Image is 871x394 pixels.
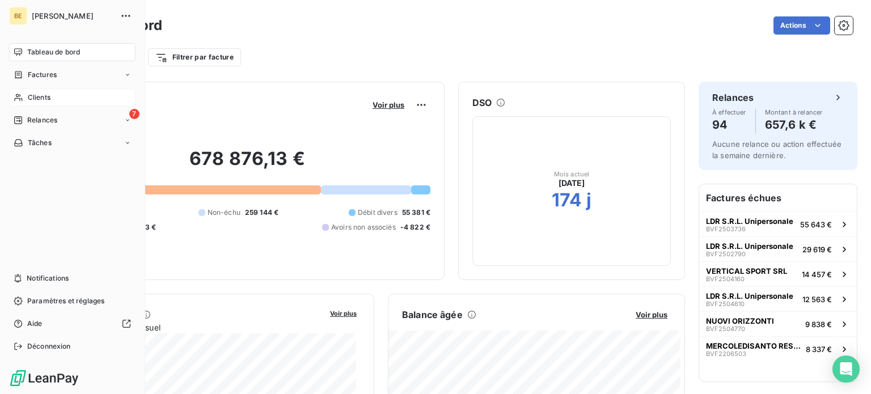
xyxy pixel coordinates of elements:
span: 55 643 € [800,220,832,229]
h2: 174 [552,189,582,211]
span: Déconnexion [27,341,71,351]
button: Filtrer par facture [148,48,241,66]
span: BVF2502790 [706,251,746,257]
h2: j [586,189,591,211]
span: À effectuer [712,109,746,116]
span: NUOVI ORIZZONTI [706,316,774,325]
h2: 678 876,13 € [64,147,430,181]
h4: 657,6 k € [765,116,823,134]
span: -4 822 € [400,222,430,232]
span: MERCOLEDISANTO RESCUE & ADVENTURE [706,341,801,350]
span: LDR S.R.L. Unipersonale [706,291,793,300]
h6: Factures échues [699,184,857,211]
button: LDR S.R.L. UnipersonaleBVF250279029 619 € [699,236,857,261]
span: [PERSON_NAME] [32,11,113,20]
button: VERTICAL SPORT SRLBVF250416014 457 € [699,261,857,286]
span: 14 457 € [802,270,832,279]
span: [DATE] [559,177,585,189]
button: Voir plus [327,308,360,318]
span: Aide [27,319,43,329]
span: 9 838 € [805,320,832,329]
h6: DSO [472,96,492,109]
span: Tâches [28,138,52,148]
span: LDR S.R.L. Unipersonale [706,217,793,226]
span: Mois actuel [554,171,590,177]
h6: Relances [712,91,754,104]
button: LDR S.R.L. UnipersonaleBVF250373655 643 € [699,211,857,236]
button: NUOVI ORIZZONTIBVF25047709 838 € [699,311,857,336]
span: LDR S.R.L. Unipersonale [706,242,793,251]
span: BVF2504770 [706,325,745,332]
span: Clients [28,92,50,103]
span: 12 563 € [802,295,832,304]
div: BE [9,7,27,25]
span: Paramètres et réglages [27,296,104,306]
span: Montant à relancer [765,109,823,116]
span: 259 144 € [245,207,278,218]
span: Voir plus [330,310,357,317]
button: Voir plus [369,100,408,110]
span: BVF2504160 [706,276,745,282]
h4: 94 [712,116,746,134]
span: Voir plus [636,310,667,319]
button: LDR S.R.L. UnipersonaleBVF250461012 563 € [699,286,857,311]
span: Avoirs non associés [331,222,396,232]
span: BVF2504610 [706,300,745,307]
h6: Balance âgée [402,308,463,321]
span: 29 619 € [802,245,832,254]
a: Aide [9,315,136,333]
span: Factures [28,70,57,80]
span: Notifications [27,273,69,283]
button: Actions [773,16,830,35]
span: BVF2206503 [706,350,746,357]
span: Tableau de bord [27,47,80,57]
span: 55 381 € [402,207,430,218]
span: Voir plus [373,100,404,109]
span: BVF2503736 [706,226,746,232]
span: VERTICAL SPORT SRL [706,266,787,276]
span: 7 [129,109,139,119]
span: Non-échu [208,207,240,218]
img: Logo LeanPay [9,369,79,387]
div: Open Intercom Messenger [832,355,860,383]
button: Voir plus [632,310,671,320]
span: Débit divers [358,207,398,218]
button: MERCOLEDISANTO RESCUE & ADVENTUREBVF22065038 337 € [699,336,857,361]
span: 8 337 € [806,345,832,354]
span: Chiffre d'affaires mensuel [64,321,322,333]
span: Aucune relance ou action effectuée la semaine dernière. [712,139,842,160]
span: Relances [27,115,57,125]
